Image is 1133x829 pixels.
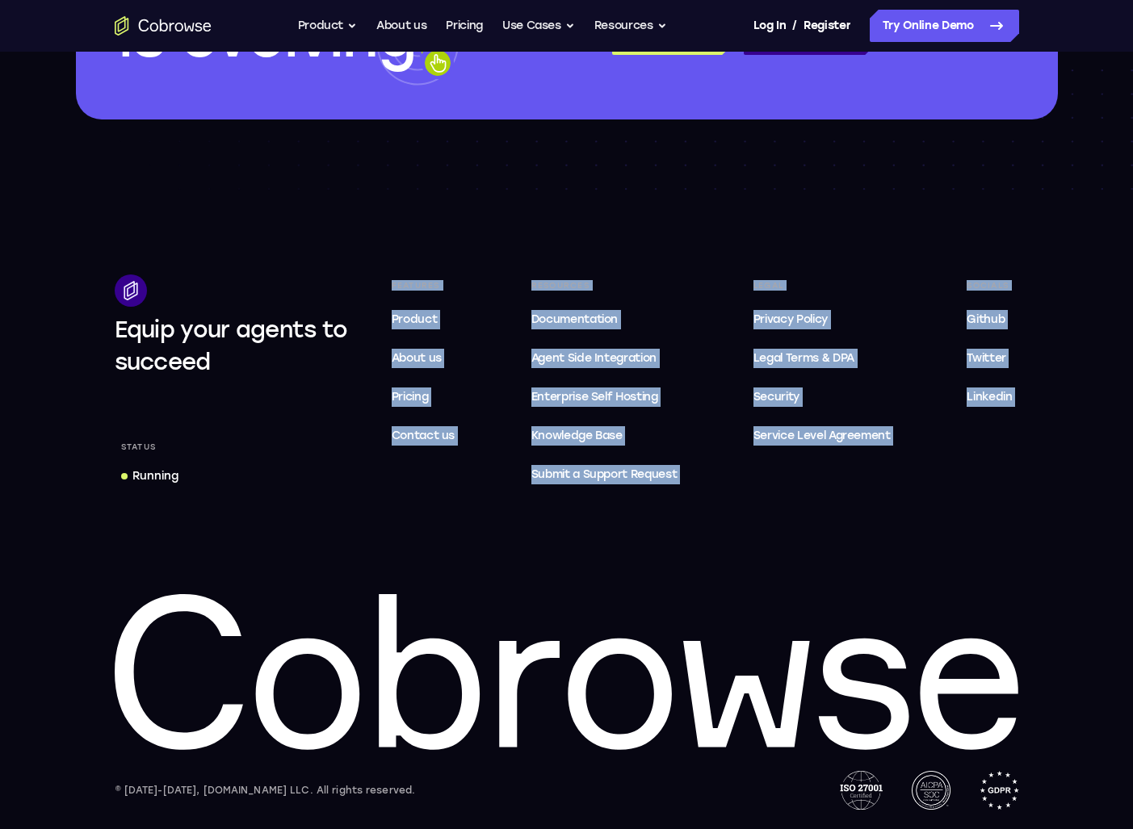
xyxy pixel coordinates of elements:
[747,304,897,336] a: Privacy Policy
[531,465,678,484] span: Submit a Support Request
[385,304,462,336] a: Product
[115,782,416,798] div: © [DATE]-[DATE], [DOMAIN_NAME] LLC. All rights reserved.
[525,420,684,452] a: Knowledge Base
[753,312,828,326] span: Privacy Policy
[531,349,678,368] span: Agent Side Integration
[115,16,212,36] a: Go to the home page
[967,312,1005,326] span: Github
[525,458,684,491] a: Submit a Support Request
[392,390,429,404] span: Pricing
[804,10,850,42] a: Register
[912,771,950,810] img: AICPA SOC
[960,381,1018,413] a: Linkedin
[967,390,1012,404] span: Linkedin
[960,342,1018,375] a: Twitter
[525,342,684,375] a: Agent Side Integration
[531,387,678,407] span: Enterprise Self Hosting
[747,420,897,452] a: Service Level Agreement
[115,316,348,375] span: Equip your agents to succeed
[446,10,483,42] a: Pricing
[531,312,618,326] span: Documentation
[753,10,786,42] a: Log In
[132,468,178,484] div: Running
[385,274,462,297] div: Features
[967,351,1006,365] span: Twitter
[525,304,684,336] a: Documentation
[385,420,462,452] a: Contact us
[747,381,897,413] a: Security
[376,10,426,42] a: About us
[525,381,684,413] a: Enterprise Self Hosting
[298,10,358,42] button: Product
[385,342,462,375] a: About us
[747,342,897,375] a: Legal Terms & DPA
[980,771,1019,810] img: GDPR
[385,381,462,413] a: Pricing
[753,390,799,404] span: Security
[525,274,684,297] div: Resources
[392,312,438,326] span: Product
[115,436,163,458] div: Status
[531,429,623,442] span: Knowledge Base
[747,274,897,297] div: Legal
[792,16,797,36] span: /
[392,351,442,365] span: About us
[960,274,1018,297] div: Socials
[594,10,667,42] button: Resources
[115,462,185,491] a: Running
[840,771,882,810] img: ISO
[870,10,1019,42] a: Try Online Demo
[392,429,455,442] span: Contact us
[753,426,891,446] span: Service Level Agreement
[753,351,854,365] span: Legal Terms & DPA
[960,304,1018,336] a: Github
[502,10,575,42] button: Use Cases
